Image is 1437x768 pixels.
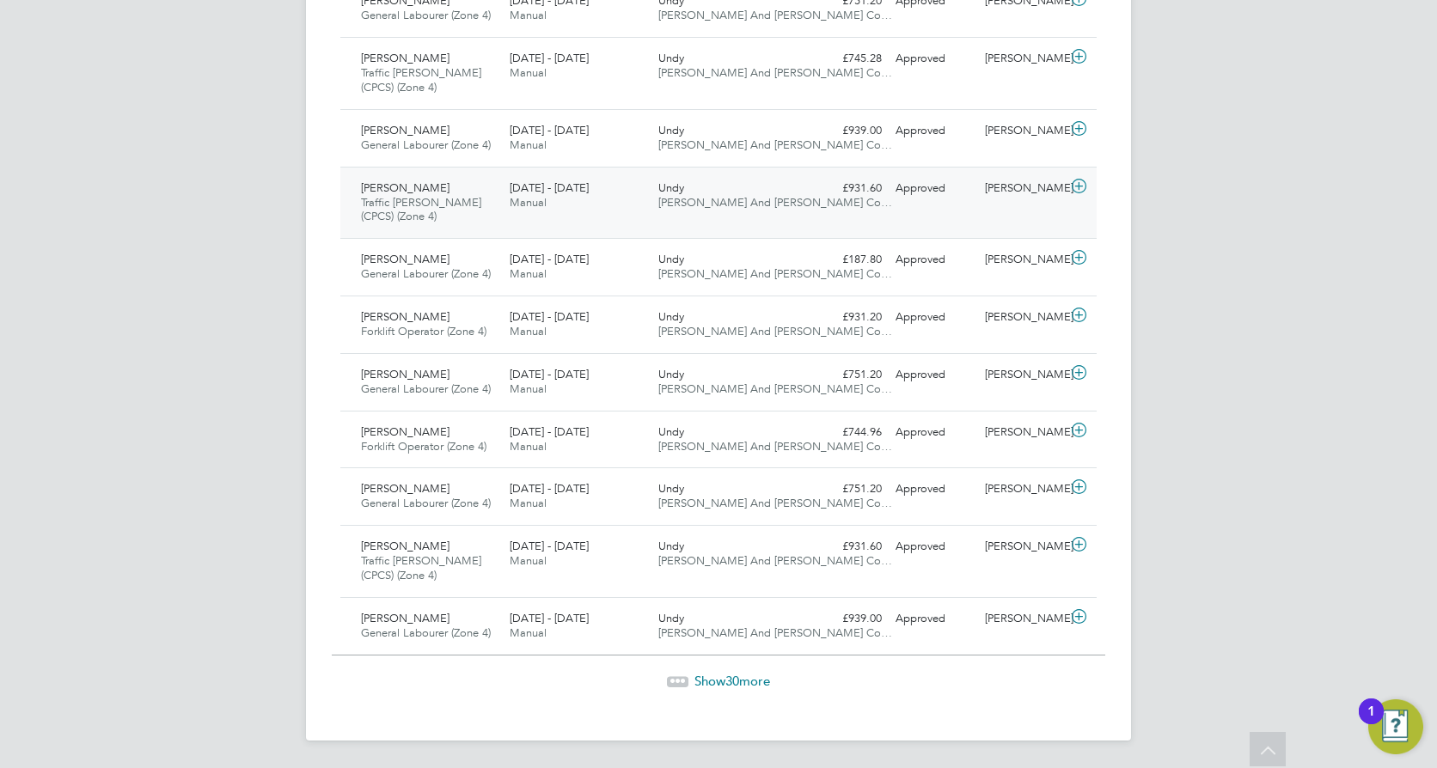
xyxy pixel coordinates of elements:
span: [PERSON_NAME] And [PERSON_NAME] Co… [658,8,892,22]
div: Approved [889,361,978,389]
span: [DATE] - [DATE] [510,180,589,195]
span: [PERSON_NAME] And [PERSON_NAME] Co… [658,553,892,568]
span: General Labourer (Zone 4) [361,8,491,22]
div: Approved [889,303,978,332]
div: [PERSON_NAME] [978,303,1067,332]
span: Undy [658,123,684,137]
span: [PERSON_NAME] [361,539,449,553]
span: Undy [658,611,684,625]
div: [PERSON_NAME] [978,174,1067,203]
span: [PERSON_NAME] [361,309,449,324]
div: [PERSON_NAME] [978,605,1067,633]
span: [PERSON_NAME] [361,51,449,65]
span: Manual [510,553,547,568]
div: Approved [889,418,978,447]
span: Undy [658,539,684,553]
div: £931.60 [799,533,889,561]
span: Forklift Operator (Zone 4) [361,439,486,454]
span: 30 [725,673,739,689]
span: Manual [510,381,547,396]
span: Manual [510,137,547,152]
span: General Labourer (Zone 4) [361,266,491,281]
span: [PERSON_NAME] And [PERSON_NAME] Co… [658,324,892,338]
span: Undy [658,309,684,324]
span: Manual [510,324,547,338]
span: Traffic [PERSON_NAME] (CPCS) (Zone 4) [361,65,481,94]
span: [PERSON_NAME] And [PERSON_NAME] Co… [658,381,892,396]
span: Undy [658,252,684,266]
span: [DATE] - [DATE] [510,309,589,324]
span: [DATE] - [DATE] [510,611,589,625]
div: £744.96 [799,418,889,447]
div: £187.80 [799,246,889,274]
div: [PERSON_NAME] [978,475,1067,503]
div: Approved [889,246,978,274]
button: Open Resource Center, 1 new notification [1368,699,1423,754]
div: £931.60 [799,174,889,203]
div: Approved [889,117,978,145]
div: £939.00 [799,117,889,145]
div: £751.20 [799,361,889,389]
span: General Labourer (Zone 4) [361,496,491,510]
span: [PERSON_NAME] [361,611,449,625]
span: [DATE] - [DATE] [510,539,589,553]
span: [DATE] - [DATE] [510,367,589,381]
span: [PERSON_NAME] [361,424,449,439]
span: [PERSON_NAME] [361,252,449,266]
span: Manual [510,65,547,80]
div: [PERSON_NAME] [978,117,1067,145]
span: Manual [510,8,547,22]
span: Undy [658,51,684,65]
div: £931.20 [799,303,889,332]
span: [PERSON_NAME] [361,481,449,496]
span: Traffic [PERSON_NAME] (CPCS) (Zone 4) [361,195,481,224]
span: [DATE] - [DATE] [510,51,589,65]
span: General Labourer (Zone 4) [361,137,491,152]
div: £745.28 [799,45,889,73]
span: Undy [658,424,684,439]
span: [PERSON_NAME] [361,367,449,381]
div: [PERSON_NAME] [978,45,1067,73]
div: Approved [889,475,978,503]
span: [PERSON_NAME] And [PERSON_NAME] Co… [658,496,892,510]
span: [DATE] - [DATE] [510,424,589,439]
span: Undy [658,367,684,381]
span: [PERSON_NAME] And [PERSON_NAME] Co… [658,195,892,210]
div: Approved [889,533,978,561]
div: 1 [1367,711,1375,734]
span: General Labourer (Zone 4) [361,381,491,396]
div: Approved [889,174,978,203]
div: £751.20 [799,475,889,503]
span: General Labourer (Zone 4) [361,625,491,640]
div: [PERSON_NAME] [978,533,1067,561]
span: Forklift Operator (Zone 4) [361,324,486,338]
div: Approved [889,45,978,73]
div: [PERSON_NAME] [978,418,1067,447]
span: [PERSON_NAME] And [PERSON_NAME] Co… [658,439,892,454]
span: Manual [510,625,547,640]
span: [DATE] - [DATE] [510,252,589,266]
span: Manual [510,266,547,281]
span: Undy [658,481,684,496]
div: £939.00 [799,605,889,633]
span: [DATE] - [DATE] [510,481,589,496]
span: Undy [658,180,684,195]
span: Traffic [PERSON_NAME] (CPCS) (Zone 4) [361,553,481,582]
span: [PERSON_NAME] And [PERSON_NAME] Co… [658,137,892,152]
span: [PERSON_NAME] And [PERSON_NAME] Co… [658,266,892,281]
div: Approved [889,605,978,633]
span: Manual [510,195,547,210]
span: Manual [510,496,547,510]
span: Manual [510,439,547,454]
span: [DATE] - [DATE] [510,123,589,137]
span: [PERSON_NAME] And [PERSON_NAME] Co… [658,625,892,640]
div: [PERSON_NAME] [978,246,1067,274]
div: [PERSON_NAME] [978,361,1067,389]
span: Show more [694,673,770,689]
span: [PERSON_NAME] [361,180,449,195]
span: [PERSON_NAME] And [PERSON_NAME] Co… [658,65,892,80]
span: [PERSON_NAME] [361,123,449,137]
